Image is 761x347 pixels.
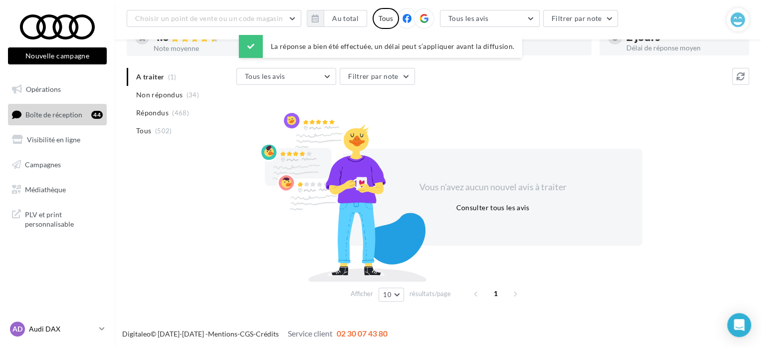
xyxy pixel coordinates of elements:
span: (34) [187,91,199,99]
div: Open Intercom Messenger [727,313,751,337]
button: Tous les avis [236,68,336,85]
span: Non répondus [136,90,183,100]
span: 02 30 07 43 80 [337,329,387,338]
button: Filtrer par note [543,10,618,27]
span: Service client [288,329,333,338]
div: La réponse a bien été effectuée, un délai peut s’appliquer avant la diffusion. [239,35,522,58]
button: Tous les avis [440,10,540,27]
span: (468) [172,109,189,117]
span: 1 [488,286,504,302]
span: Répondus [136,108,169,118]
span: résultats/page [409,289,451,299]
span: Campagnes [25,160,61,169]
button: 10 [379,288,404,302]
span: 10 [383,291,391,299]
div: Délai de réponse moyen [626,44,741,51]
span: (502) [155,127,172,135]
a: Médiathèque [6,179,109,200]
span: Tous les avis [245,72,285,80]
span: Visibilité en ligne [27,135,80,144]
span: AD [12,324,22,334]
div: Tous [373,8,399,29]
span: Afficher [351,289,373,299]
a: Mentions [208,330,237,338]
div: 44 [91,111,103,119]
div: Note moyenne [154,45,268,52]
span: PLV et print personnalisable [25,208,103,229]
a: Boîte de réception44 [6,104,109,125]
a: Opérations [6,79,109,100]
a: Crédits [256,330,279,338]
span: Boîte de réception [25,110,82,118]
button: Nouvelle campagne [8,47,107,64]
span: Tous les avis [448,14,489,22]
button: Consulter tous les avis [452,202,533,214]
span: Choisir un point de vente ou un code magasin [135,14,283,22]
div: Taux de réponse [469,44,583,51]
button: Au total [324,10,367,27]
div: 4.6 [154,31,268,43]
span: Tous [136,126,151,136]
span: © [DATE]-[DATE] - - - [122,330,387,338]
button: Au total [307,10,367,27]
a: Digitaleo [122,330,151,338]
span: Médiathèque [25,185,66,193]
a: PLV et print personnalisable [6,204,109,233]
div: 2 jours [626,31,741,42]
button: Filtrer par note [340,68,415,85]
span: Opérations [26,85,61,93]
a: AD Audi DAX [8,320,107,339]
a: CGS [240,330,253,338]
div: Vous n'avez aucun nouvel avis à traiter [407,181,578,194]
a: Visibilité en ligne [6,129,109,150]
p: Audi DAX [29,324,95,334]
button: Choisir un point de vente ou un code magasin [127,10,301,27]
a: Campagnes [6,154,109,175]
